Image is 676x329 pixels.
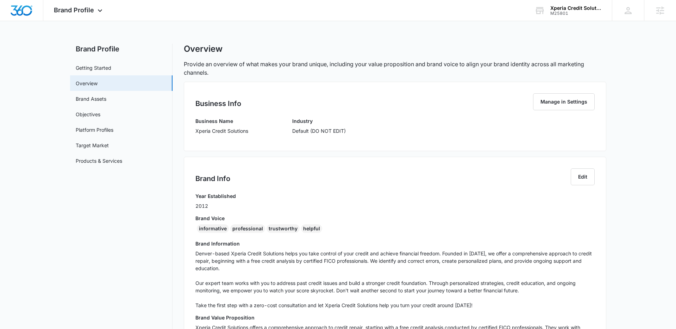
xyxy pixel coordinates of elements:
[76,142,109,149] a: Target Market
[195,250,595,309] p: Denver-based Xperia Credit Solutions helps you take control of your credit and achieve financial ...
[195,314,595,321] h3: Brand Value Proposition
[70,44,173,54] h2: Brand Profile
[195,215,595,222] h3: Brand Voice
[550,11,602,16] div: account id
[195,192,236,200] h3: Year Established
[54,6,94,14] span: Brand Profile
[197,224,229,233] div: informative
[195,127,248,135] p: Xperia Credit Solutions
[76,95,106,103] a: Brand Assets
[301,224,322,233] div: helpful
[76,157,122,164] a: Products & Services
[195,240,595,247] h3: Brand Information
[195,173,230,184] h2: Brand Info
[571,168,595,185] button: Edit
[76,126,113,134] a: Platform Profiles
[76,64,111,72] a: Getting Started
[76,111,100,118] a: Objectives
[230,224,265,233] div: professional
[267,224,300,233] div: trustworthy
[195,117,248,125] h3: Business Name
[195,98,241,109] h2: Business Info
[76,80,98,87] a: Overview
[195,202,236,210] p: 2012
[184,60,606,77] p: Provide an overview of what makes your brand unique, including your value proposition and brand v...
[550,5,602,11] div: account name
[533,93,595,110] button: Manage in Settings
[292,117,346,125] h3: Industry
[184,44,223,54] h1: Overview
[292,127,346,135] p: Default (DO NOT EDIT)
